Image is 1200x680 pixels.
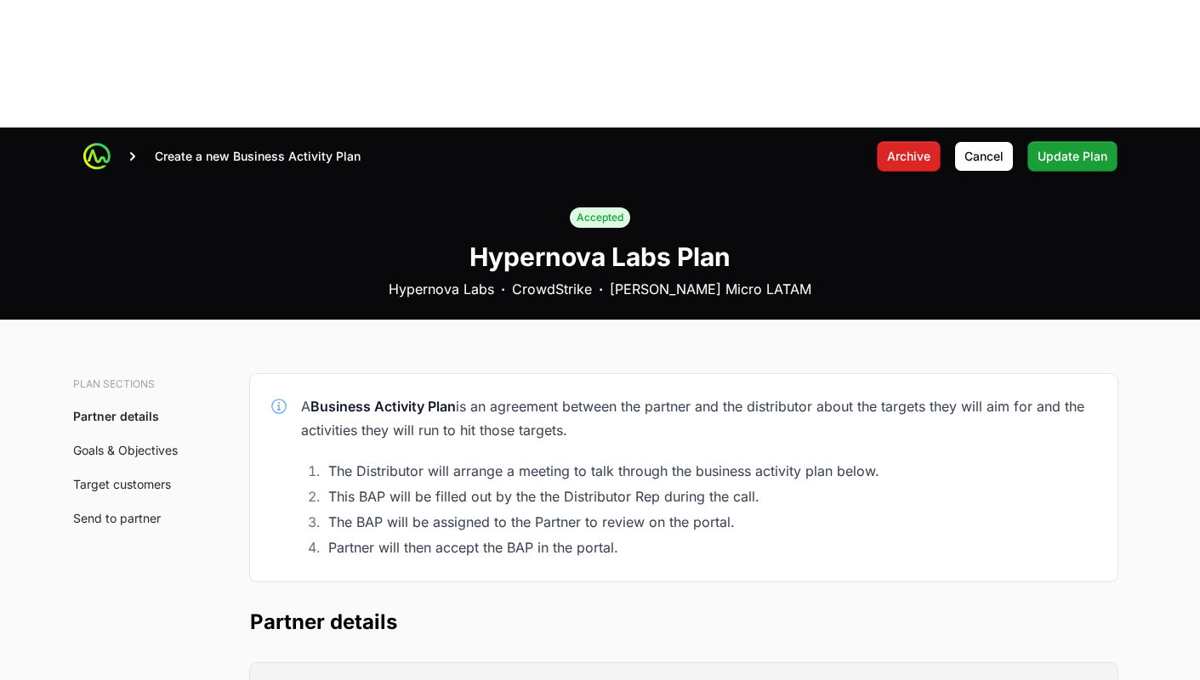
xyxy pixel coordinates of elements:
button: Cancel [954,141,1014,172]
strong: Business Activity Plan [310,398,456,415]
h3: Plan sections [73,377,189,391]
li: This BAP will be filled out by the the Distributor Rep during the call. [323,484,1097,508]
div: Hypernova Labs CrowdStrike [PERSON_NAME] Micro LATAM [389,279,811,299]
b: · [599,279,603,299]
a: Partner details [73,409,159,423]
span: Update Plan [1038,146,1107,167]
button: Archive [877,141,941,172]
b: · [501,279,505,299]
button: Update Plan [1027,141,1118,172]
a: Goals & Objectives [73,443,178,457]
p: Create a new Business Activity Plan [155,148,361,165]
h2: Partner details [250,609,1118,636]
span: Archive [887,146,930,167]
span: Cancel [964,146,1004,167]
h1: Hypernova Labs Plan [469,241,731,272]
li: The BAP will be assigned to the Partner to review on the portal. [323,510,1097,534]
a: Send to partner [73,511,161,525]
li: Partner will then accept the BAP in the portal. [323,535,1097,559]
li: The Distributor will arrange a meeting to talk through the business activity plan below. [323,459,1097,483]
div: A is an agreement between the partner and the distributor about the targets they will aim for and... [301,394,1097,442]
a: Target customers [73,477,171,491]
img: ActivitySource [83,143,111,170]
